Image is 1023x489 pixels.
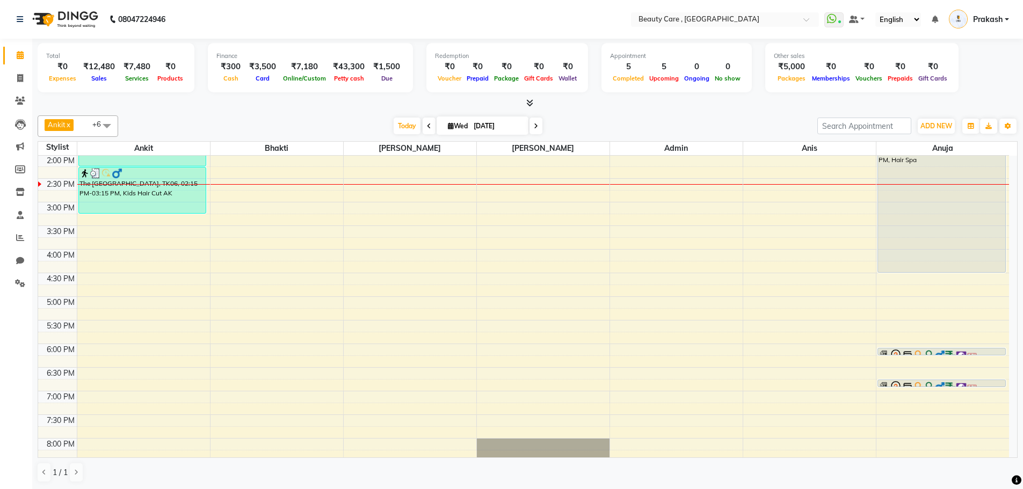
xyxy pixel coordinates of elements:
span: Products [155,75,186,82]
span: Online/Custom [280,75,329,82]
span: ADD NEW [920,122,952,130]
div: 5:00 PM [45,297,77,308]
span: Memberships [809,75,853,82]
button: ADD NEW [918,119,955,134]
a: x [66,120,70,129]
span: Services [122,75,151,82]
div: 8:00 PM [45,439,77,450]
div: 3:00 PM [45,202,77,214]
span: Cash [221,75,241,82]
span: Due [379,75,395,82]
div: Finance [216,52,404,61]
span: Anuja [876,142,1010,155]
span: [PERSON_NAME] [477,142,610,155]
span: Voucher [435,75,464,82]
div: ₹0 [435,61,464,73]
div: 3:30 PM [45,226,77,237]
div: 7:30 PM [45,415,77,426]
div: ₹1,500 [369,61,404,73]
span: Petty cash [331,75,367,82]
div: 5 [647,61,681,73]
span: Wallet [556,75,579,82]
img: Prakash [949,10,968,28]
div: ₹0 [155,61,186,73]
span: Wed [445,122,470,130]
div: 0 [681,61,712,73]
span: Bhakti [211,142,343,155]
div: ₹43,300 [329,61,369,73]
div: ₹0 [491,61,521,73]
span: Admin [610,142,743,155]
div: The [GEOGRAPHIC_DATA], TK06, 02:15 PM-03:15 PM, Kids Hair Cut AK [79,167,206,213]
div: Stylist [38,142,77,153]
div: 6:30 PM [45,368,77,379]
div: ₹0 [464,61,491,73]
div: ₹12,480 [79,61,119,73]
div: 4:00 PM [45,250,77,261]
div: 4:30 PM [45,273,77,284]
div: Appointment [610,52,743,61]
div: [PERSON_NAME], TK07, 01:30 PM-04:30 PM, Hair Spa [878,132,1005,272]
div: 2:00 PM [45,155,77,166]
span: Ongoing [681,75,712,82]
div: 5 [610,61,647,73]
span: Anis [743,142,876,155]
span: +6 [92,120,109,128]
span: No show [712,75,743,82]
div: ₹0 [521,61,556,73]
div: 7:00 PM [45,391,77,403]
span: Prepaid [464,75,491,82]
div: 2:30 PM [45,179,77,190]
span: Sales [89,75,110,82]
div: ₹300 [216,61,245,73]
span: Today [394,118,420,134]
div: ₹0 [809,61,853,73]
span: Ankit [48,120,66,129]
span: Upcoming [647,75,681,82]
span: Ankit [77,142,210,155]
div: ₹0 [885,61,916,73]
div: ₹0 [46,61,79,73]
img: logo [27,4,101,34]
div: ₹0 [853,61,885,73]
span: 1 / 1 [53,467,68,478]
div: [PERSON_NAME] 1, TK01, 06:05 PM-06:55 PM, [DEMOGRAPHIC_DATA] Hair Setting [878,348,1005,355]
span: Prakash [973,14,1003,25]
span: Expenses [46,75,79,82]
input: Search Appointment [817,118,911,134]
span: Card [253,75,272,82]
div: 5:30 PM [45,320,77,332]
span: Package [491,75,521,82]
div: ₹7,480 [119,61,155,73]
b: 08047224946 [118,4,165,34]
div: [PERSON_NAME] 1, TK01, 06:05 PM-06:55 PM, [DEMOGRAPHIC_DATA] Hair Setting [878,380,1005,386]
span: Gift Cards [916,75,950,82]
div: 0 [712,61,743,73]
span: [PERSON_NAME] [344,142,476,155]
span: Prepaids [885,75,916,82]
div: 6:00 PM [45,344,77,355]
div: ₹7,180 [280,61,329,73]
span: Vouchers [853,75,885,82]
div: ₹3,500 [245,61,280,73]
span: Completed [610,75,647,82]
input: 2025-10-01 [470,118,524,134]
div: Total [46,52,186,61]
span: Gift Cards [521,75,556,82]
div: Other sales [774,52,950,61]
span: Packages [775,75,808,82]
div: ₹5,000 [774,61,809,73]
div: Redemption [435,52,579,61]
div: ₹0 [556,61,579,73]
div: ₹0 [916,61,950,73]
